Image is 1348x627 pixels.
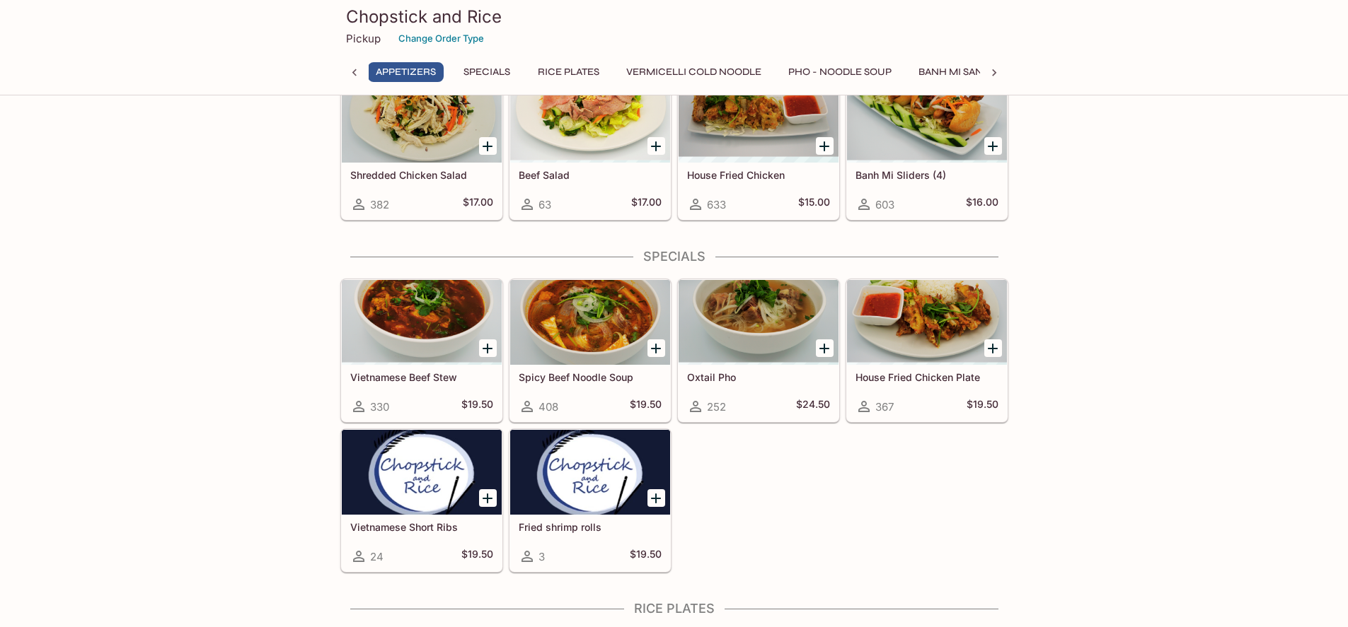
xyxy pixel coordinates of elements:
a: Fried shrimp rolls3$19.50 [509,429,671,572]
button: Banh Mi Sandwiches [911,62,1039,82]
h5: Vietnamese Beef Stew [350,371,493,383]
button: Add Beef Salad [647,137,665,155]
a: Banh Mi Sliders (4)603$16.00 [846,77,1008,220]
button: Specials [455,62,519,82]
a: House Fried Chicken Plate367$19.50 [846,279,1008,422]
button: Pho - Noodle Soup [780,62,899,82]
span: 367 [875,400,894,414]
h5: $19.50 [630,548,662,565]
h4: Rice Plates [340,601,1008,616]
span: 408 [538,400,558,414]
div: Vietnamese Beef Stew [342,280,502,365]
h5: House Fried Chicken [687,169,830,181]
h5: Vietnamese Short Ribs [350,521,493,533]
button: Add Spicy Beef Noodle Soup [647,339,665,357]
button: Appetizers [368,62,444,82]
h5: Fried shrimp rolls [519,521,662,533]
a: Vietnamese Beef Stew330$19.50 [341,279,502,422]
div: House Fried Chicken Plate [847,280,1007,365]
button: Change Order Type [392,28,490,49]
span: 24 [370,550,384,563]
a: House Fried Chicken633$15.00 [678,77,839,220]
h5: $19.50 [461,548,493,565]
button: Add Shredded Chicken Salad [479,137,497,155]
button: Add House Fried Chicken Plate [984,339,1002,357]
div: Oxtail Pho [679,280,839,365]
h5: $19.50 [630,398,662,415]
h5: Oxtail Pho [687,371,830,383]
button: Rice Plates [530,62,607,82]
span: 330 [370,400,389,414]
h5: $19.50 [461,398,493,415]
h5: $17.00 [463,196,493,213]
div: Spicy Beef Noodle Soup [510,280,670,365]
h5: $17.00 [631,196,662,213]
span: 603 [875,198,894,211]
h5: $15.00 [798,196,830,213]
h5: $19.50 [967,398,998,415]
span: 3 [538,550,545,563]
span: 382 [370,198,389,211]
a: Oxtail Pho252$24.50 [678,279,839,422]
button: Vermicelli Cold Noodle [618,62,769,82]
h4: Specials [340,249,1008,264]
h5: Beef Salad [519,169,662,181]
button: Add Vietnamese Beef Stew [479,339,497,357]
h5: $24.50 [796,398,830,415]
h5: Spicy Beef Noodle Soup [519,371,662,383]
button: Add Oxtail Pho [816,339,834,357]
span: 633 [707,198,726,211]
button: Add Fried shrimp rolls [647,489,665,507]
h5: Banh Mi Sliders (4) [856,169,998,181]
h5: House Fried Chicken Plate [856,371,998,383]
button: Add Vietnamese Short Ribs [479,489,497,507]
a: Beef Salad63$17.00 [509,77,671,220]
a: Spicy Beef Noodle Soup408$19.50 [509,279,671,422]
button: Add Banh Mi Sliders (4) [984,137,1002,155]
a: Vietnamese Short Ribs24$19.50 [341,429,502,572]
div: Shredded Chicken Salad [342,78,502,163]
p: Pickup [346,32,381,45]
h5: Shredded Chicken Salad [350,169,493,181]
div: House Fried Chicken [679,78,839,163]
span: 252 [707,400,726,414]
div: Beef Salad [510,78,670,163]
span: 63 [538,198,551,211]
h5: $16.00 [966,196,998,213]
button: Add House Fried Chicken [816,137,834,155]
div: Fried shrimp rolls [510,430,670,515]
div: Banh Mi Sliders (4) [847,78,1007,163]
div: Vietnamese Short Ribs [342,430,502,515]
a: Shredded Chicken Salad382$17.00 [341,77,502,220]
h3: Chopstick and Rice [346,6,1003,28]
